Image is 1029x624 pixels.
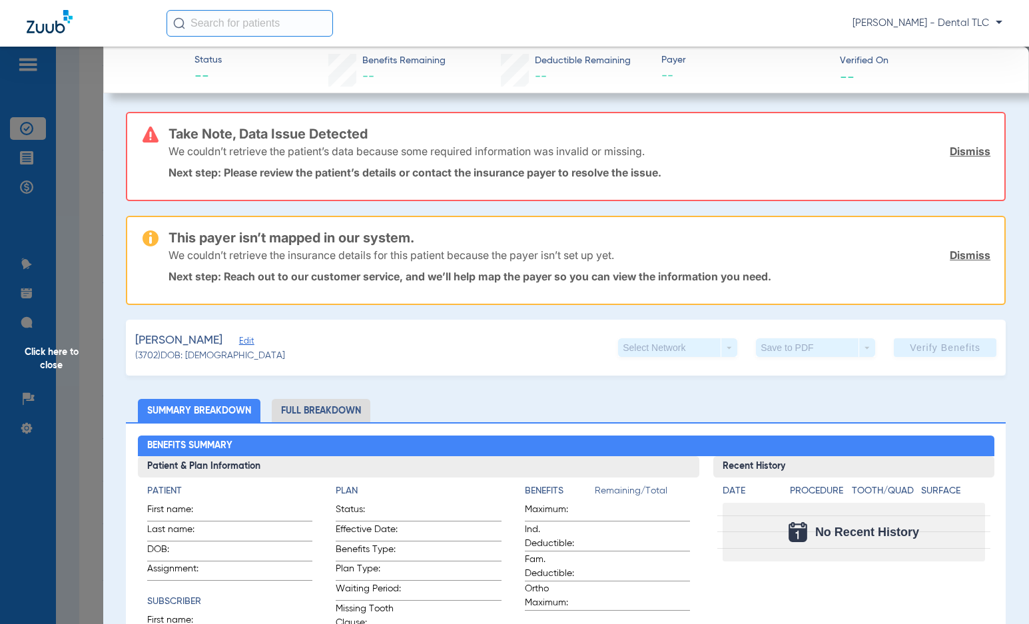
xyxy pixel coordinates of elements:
app-breakdown-title: Date [723,484,779,503]
span: DOB: [147,543,212,561]
span: Plan Type: [336,562,401,580]
span: Ortho Maximum: [525,582,590,610]
h4: Plan [336,484,501,498]
h4: Patient [147,484,312,498]
span: Payer [661,53,829,67]
input: Search for patients [167,10,333,37]
iframe: Chat Widget [962,560,1029,624]
a: Dismiss [950,145,990,158]
app-breakdown-title: Tooth/Quad [852,484,916,503]
app-breakdown-title: Surface [921,484,985,503]
span: -- [840,69,855,83]
span: Remaining/Total [595,484,690,503]
span: Ind. Deductible: [525,523,590,551]
span: -- [661,68,829,85]
h2: Benefits Summary [138,436,994,457]
h3: This payer isn’t mapped in our system. [169,231,990,244]
span: Deductible Remaining [535,54,631,68]
h3: Recent History [713,456,994,477]
span: Maximum: [525,503,590,521]
span: Assignment: [147,562,212,580]
p: Next step: Please review the patient’s details or contact the insurance payer to resolve the issue. [169,166,990,179]
a: Dismiss [950,248,990,262]
span: No Recent History [815,525,919,539]
span: Status [194,53,222,67]
span: Last name: [147,523,212,541]
span: Benefits Type: [336,543,401,561]
h4: Surface [921,484,985,498]
h4: Benefits [525,484,595,498]
img: Calendar [789,522,807,542]
h4: Subscriber [147,595,312,609]
h4: Tooth/Quad [852,484,916,498]
img: Zuub Logo [27,10,73,33]
li: Summary Breakdown [138,399,260,422]
img: Search Icon [173,17,185,29]
span: Waiting Period: [336,582,401,600]
h3: Patient & Plan Information [138,456,699,477]
span: [PERSON_NAME] [135,332,222,349]
h3: Take Note, Data Issue Detected [169,127,990,141]
span: (3702) DOB: [DEMOGRAPHIC_DATA] [135,349,285,363]
span: Fam. Deductible: [525,553,590,581]
li: Full Breakdown [272,399,370,422]
span: Effective Date: [336,523,401,541]
span: Edit [239,336,251,349]
h4: Date [723,484,779,498]
p: We couldn’t retrieve the patient’s data because some required information was invalid or missing. [169,145,645,158]
span: Verified On [840,54,1007,68]
img: warning-icon [143,230,159,246]
span: Status: [336,503,401,521]
span: -- [194,68,222,87]
p: We couldn’t retrieve the insurance details for this patient because the payer isn’t set up yet. [169,248,614,262]
p: Next step: Reach out to our customer service, and we’ll help map the payer so you can view the in... [169,270,990,283]
span: First name: [147,503,212,521]
span: -- [362,71,374,83]
span: -- [535,71,547,83]
app-breakdown-title: Benefits [525,484,595,503]
app-breakdown-title: Procedure [790,484,847,503]
h4: Procedure [790,484,847,498]
span: Benefits Remaining [362,54,446,68]
img: error-icon [143,127,159,143]
span: [PERSON_NAME] - Dental TLC [853,17,1002,30]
